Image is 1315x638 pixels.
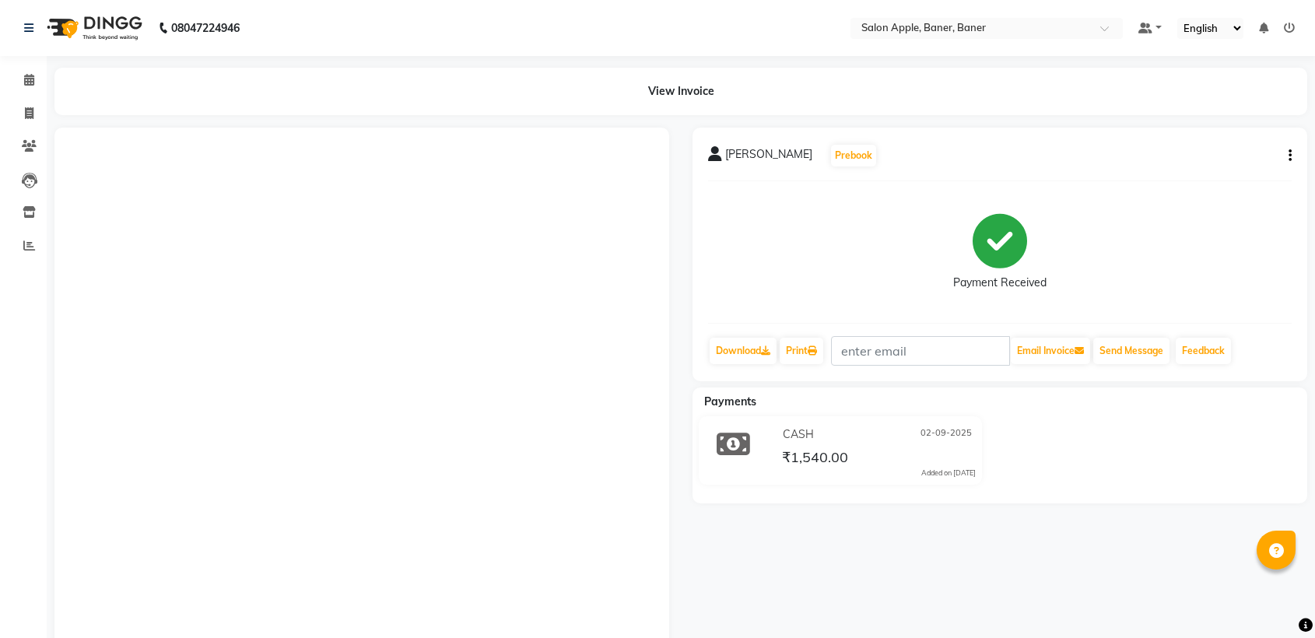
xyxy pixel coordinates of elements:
button: Send Message [1093,338,1169,364]
img: logo [40,6,146,50]
span: ₹1,540.00 [782,448,848,470]
a: Feedback [1176,338,1231,364]
span: [PERSON_NAME] [725,146,812,168]
div: Payment Received [953,275,1047,291]
span: Payments [704,394,756,408]
input: enter email [831,336,1010,366]
span: CASH [783,426,814,443]
iframe: chat widget [1250,576,1299,622]
div: View Invoice [54,68,1307,115]
b: 08047224946 [171,6,240,50]
a: Print [780,338,823,364]
button: Email Invoice [1011,338,1090,364]
span: 02-09-2025 [920,426,972,443]
div: Added on [DATE] [921,468,976,478]
a: Download [710,338,777,364]
button: Prebook [831,145,876,167]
